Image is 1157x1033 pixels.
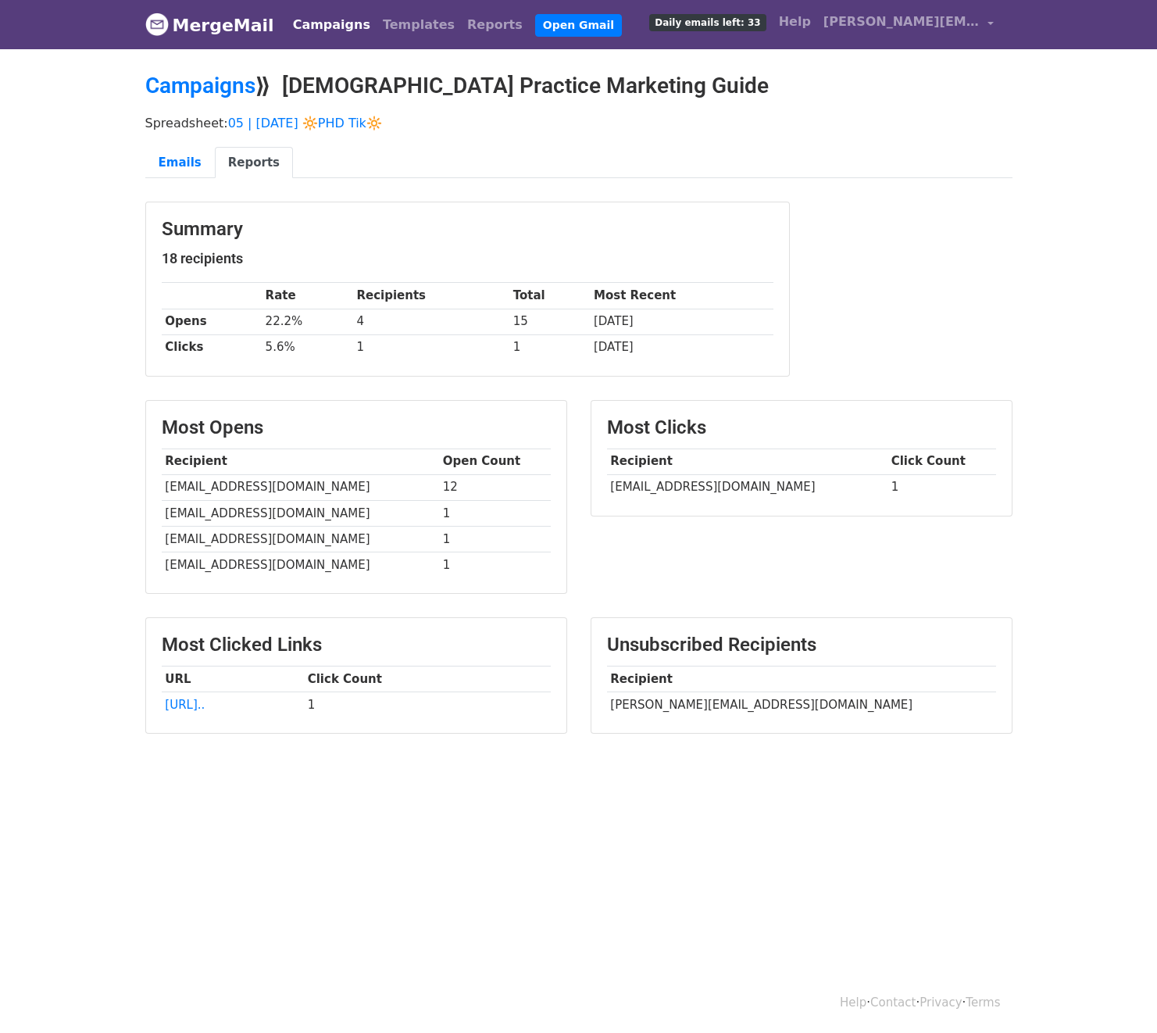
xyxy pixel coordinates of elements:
span: [PERSON_NAME][EMAIL_ADDRESS][DOMAIN_NAME] [823,13,980,31]
th: Click Count [304,666,551,692]
td: 4 [353,309,509,334]
h3: Summary [162,218,773,241]
img: MergeMail logo [145,13,169,36]
td: [DATE] [590,309,773,334]
th: Clicks [162,334,262,360]
th: Most Recent [590,283,773,309]
td: [DATE] [590,334,773,360]
h2: ⟫ [DEMOGRAPHIC_DATA] Practice Marketing Guide [145,73,1012,99]
td: [EMAIL_ADDRESS][DOMAIN_NAME] [162,526,439,552]
td: 15 [509,309,590,334]
a: Reports [461,9,529,41]
h3: Unsubscribed Recipients [607,634,996,656]
td: [EMAIL_ADDRESS][DOMAIN_NAME] [162,500,439,526]
th: URL [162,666,304,692]
td: 1 [887,474,996,500]
a: Reports [215,147,293,179]
th: Rate [262,283,353,309]
td: 1 [439,552,551,577]
a: Help [840,995,866,1010]
td: 1 [353,334,509,360]
a: Campaigns [145,73,255,98]
th: Open Count [439,449,551,474]
td: 22.2% [262,309,353,334]
th: Click Count [887,449,996,474]
a: [PERSON_NAME][EMAIL_ADDRESS][DOMAIN_NAME] [817,6,1000,43]
h3: Most Clicks [607,416,996,439]
td: 1 [439,500,551,526]
span: Daily emails left: 33 [649,14,766,31]
a: Help [773,6,817,38]
td: [EMAIL_ADDRESS][DOMAIN_NAME] [162,552,439,577]
a: Campaigns [287,9,377,41]
a: MergeMail [145,9,274,41]
a: 05 | [DATE] 🔆PHD Tik🔆 [228,116,382,130]
a: Terms [966,995,1000,1010]
h3: Most Opens [162,416,551,439]
td: 1 [304,692,551,717]
td: 1 [439,526,551,552]
a: Privacy [920,995,962,1010]
h3: Most Clicked Links [162,634,551,656]
h5: 18 recipients [162,250,773,267]
a: [URL].. [165,698,205,712]
a: Contact [870,995,916,1010]
td: [EMAIL_ADDRESS][DOMAIN_NAME] [607,474,887,500]
a: Open Gmail [535,14,622,37]
th: Recipient [162,449,439,474]
a: Daily emails left: 33 [643,6,772,38]
td: 5.6% [262,334,353,360]
p: Spreadsheet: [145,115,1012,131]
td: [PERSON_NAME][EMAIL_ADDRESS][DOMAIN_NAME] [607,692,996,717]
td: [EMAIL_ADDRESS][DOMAIN_NAME] [162,474,439,500]
th: Recipients [353,283,509,309]
td: 12 [439,474,551,500]
a: Emails [145,147,215,179]
th: Recipient [607,449,887,474]
td: 1 [509,334,590,360]
iframe: Chat Widget [1079,958,1157,1033]
th: Recipient [607,666,996,692]
th: Total [509,283,590,309]
a: Templates [377,9,461,41]
th: Opens [162,309,262,334]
